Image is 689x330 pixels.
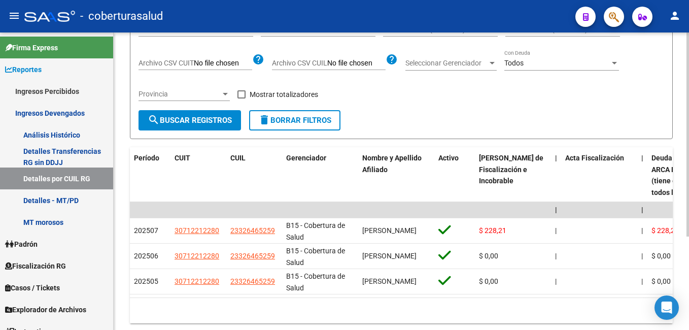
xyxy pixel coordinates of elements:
[434,147,475,204] datatable-header-cell: Activo
[555,277,557,285] span: |
[555,252,557,260] span: |
[651,252,671,260] span: $ 0,00
[651,226,679,235] span: $ 228,21
[641,277,643,285] span: |
[139,90,221,98] span: Provincia
[405,59,488,68] span: Seleccionar Gerenciador
[194,59,252,68] input: Archivo CSV CUIT
[175,226,219,235] span: 30712212280
[286,247,345,267] span: B15 - Cobertura de Salud
[641,154,643,162] span: |
[258,114,270,126] mat-icon: delete
[250,88,318,101] span: Mostrar totalizadores
[230,154,246,162] span: CUIL
[130,147,170,204] datatable-header-cell: Período
[561,147,637,204] datatable-header-cell: Acta Fiscalización
[230,226,275,235] span: 23326465259
[479,252,498,260] span: $ 0,00
[479,277,498,285] span: $ 0,00
[249,110,340,130] button: Borrar Filtros
[258,116,331,125] span: Borrar Filtros
[386,53,398,65] mat-icon: help
[438,154,459,162] span: Activo
[226,147,282,204] datatable-header-cell: CUIL
[252,53,264,65] mat-icon: help
[5,239,38,250] span: Padrón
[230,277,275,285] span: 23326465259
[362,277,417,285] span: [PERSON_NAME]
[80,5,163,27] span: - coberturasalud
[134,226,158,235] span: 202507
[230,252,275,260] span: 23326465259
[654,295,679,320] div: Open Intercom Messenger
[641,206,643,214] span: |
[504,59,524,67] span: Todos
[479,154,543,185] span: [PERSON_NAME] de Fiscalización e Incobrable
[651,277,671,285] span: $ 0,00
[362,226,417,235] span: [PERSON_NAME]
[286,272,345,292] span: B15 - Cobertura de Salud
[5,64,42,75] span: Reportes
[282,147,358,204] datatable-header-cell: Gerenciador
[148,116,232,125] span: Buscar Registros
[148,114,160,126] mat-icon: search
[551,147,561,204] datatable-header-cell: |
[555,154,557,162] span: |
[641,252,643,260] span: |
[175,154,190,162] span: CUIT
[637,147,647,204] datatable-header-cell: |
[362,252,417,260] span: [PERSON_NAME]
[475,147,551,204] datatable-header-cell: Deuda Bruta Neto de Fiscalización e Incobrable
[555,206,557,214] span: |
[286,221,345,241] span: B15 - Cobertura de Salud
[175,252,219,260] span: 30712212280
[134,154,159,162] span: Período
[5,260,66,272] span: Fiscalización RG
[272,59,327,67] span: Archivo CSV CUIL
[5,42,58,53] span: Firma Express
[327,59,386,68] input: Archivo CSV CUIL
[555,226,557,235] span: |
[362,154,422,174] span: Nombre y Apellido Afiliado
[5,304,86,315] span: Explorador de Archivos
[286,154,326,162] span: Gerenciador
[358,147,434,204] datatable-header-cell: Nombre y Apellido Afiliado
[5,282,60,293] span: Casos / Tickets
[479,226,506,235] span: $ 228,21
[134,252,158,260] span: 202506
[170,147,226,204] datatable-header-cell: CUIT
[641,226,643,235] span: |
[175,277,219,285] span: 30712212280
[139,59,194,67] span: Archivo CSV CUIT
[669,10,681,22] mat-icon: person
[134,277,158,285] span: 202505
[565,154,624,162] span: Acta Fiscalización
[8,10,20,22] mat-icon: menu
[139,110,241,130] button: Buscar Registros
